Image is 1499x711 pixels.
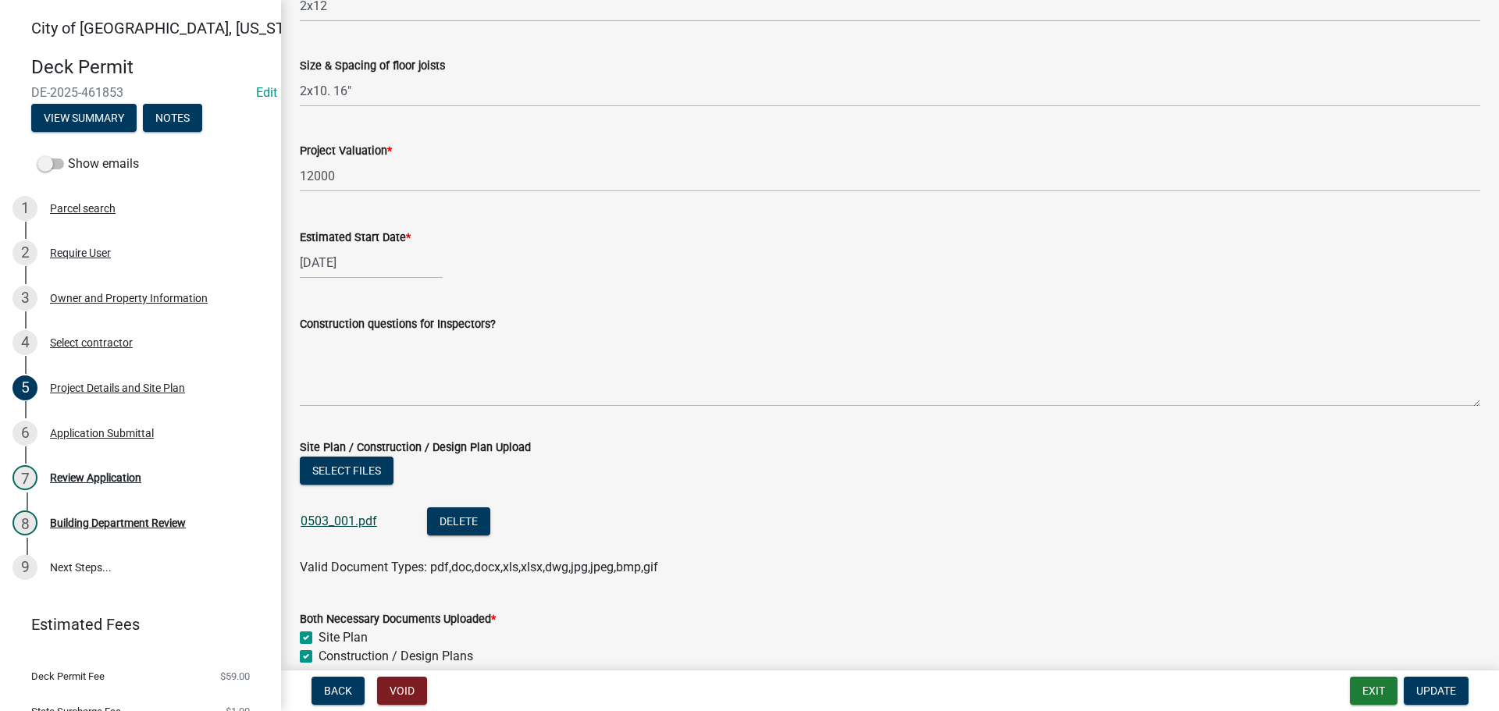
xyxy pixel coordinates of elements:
div: 3 [12,286,37,311]
div: 7 [12,465,37,490]
label: Construction questions for Inspectors? [300,319,496,330]
wm-modal-confirm: Edit Application Number [256,85,277,100]
button: Exit [1350,677,1398,705]
div: 1 [12,196,37,221]
a: Edit [256,85,277,100]
div: Select contractor [50,337,133,348]
button: Select files [300,457,393,485]
div: Owner and Property Information [50,293,208,304]
label: Construction / Design Plans [319,647,473,666]
div: 5 [12,375,37,400]
button: Notes [143,104,202,132]
div: 2 [12,240,37,265]
div: Building Department Review [50,517,186,528]
label: Size & Spacing of floor joists [300,61,445,72]
span: Valid Document Types: pdf,doc,docx,xls,xlsx,dwg,jpg,jpeg,bmp,gif [300,560,658,574]
wm-modal-confirm: Summary [31,112,137,125]
div: Application Submittal [50,428,154,439]
button: View Summary [31,104,137,132]
span: Back [324,684,352,697]
div: Review Application [50,472,141,483]
div: 9 [12,555,37,580]
wm-modal-confirm: Delete Document [427,515,490,530]
input: mm/dd/yyyy [300,247,443,279]
h4: Deck Permit [31,56,269,79]
button: Update [1404,677,1469,705]
span: Deck Permit Fee [31,671,105,681]
label: Show emails [37,155,139,173]
a: Estimated Fees [12,609,256,640]
div: Require User [50,247,111,258]
label: Site Plan / Construction / Design Plan Upload [300,443,531,453]
wm-modal-confirm: Notes [143,112,202,125]
div: 8 [12,510,37,535]
div: 6 [12,421,37,446]
label: Estimated Start Date [300,233,411,244]
span: DE-2025-461853 [31,85,250,100]
label: Both Necessary Documents Uploaded [300,614,496,625]
span: $59.00 [220,671,250,681]
div: Parcel search [50,203,116,214]
button: Back [312,677,365,705]
span: City of [GEOGRAPHIC_DATA], [US_STATE] [31,19,315,37]
span: Update [1416,684,1456,697]
button: Void [377,677,427,705]
button: Delete [427,507,490,535]
label: Site Plan [319,628,368,647]
a: 0503_001.pdf [301,514,377,528]
div: Project Details and Site Plan [50,382,185,393]
div: 4 [12,330,37,355]
label: Project Valuation [300,146,392,157]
